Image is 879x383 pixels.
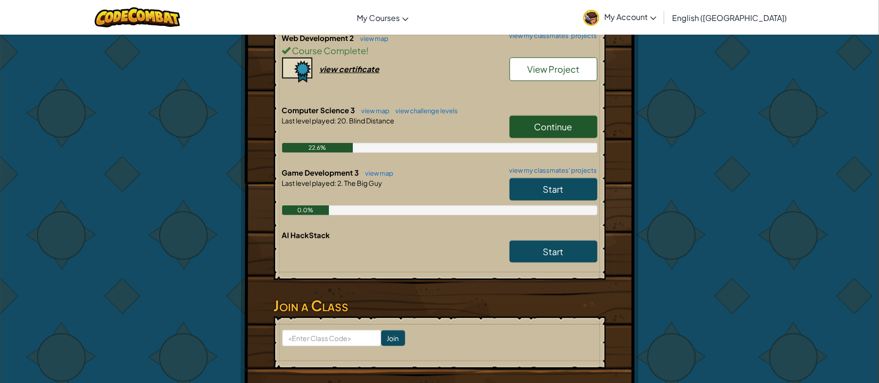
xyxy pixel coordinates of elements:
span: : [335,179,337,187]
span: My Account [604,12,656,22]
span: Computer Science 3 [282,105,357,115]
span: Continue [534,121,572,132]
span: Start [543,246,564,257]
a: view map [361,169,394,177]
span: English ([GEOGRAPHIC_DATA]) [672,13,787,23]
div: 0.0% [282,205,329,215]
a: My Courses [352,4,413,31]
a: English ([GEOGRAPHIC_DATA]) [667,4,792,31]
span: Game Development 3 [282,168,361,177]
a: view my classmates' projects [505,167,597,174]
input: <Enter Class Code> [282,330,381,346]
span: 2. [337,179,344,187]
img: CodeCombat logo [95,7,180,27]
span: My Courses [357,13,400,23]
span: The Big Guy [344,179,383,187]
span: ! [367,45,369,56]
a: view my classmates' projects [505,33,597,39]
span: : [335,116,337,125]
div: view certificate [320,64,380,74]
input: Join [381,330,405,346]
a: view map [357,107,390,115]
span: 20. [337,116,348,125]
a: view certificate [282,64,380,74]
span: AI HackStack [282,230,330,240]
a: Start [510,241,597,263]
span: Blind Distance [348,116,395,125]
span: Last level played [282,179,335,187]
span: Web Development 2 [282,33,356,42]
a: view map [356,35,389,42]
a: view challenge levels [391,107,458,115]
span: Course Complete [291,45,367,56]
img: avatar [583,10,599,26]
h3: Join a Class [274,295,606,317]
img: certificate-icon.png [282,58,312,83]
span: View Project [527,63,579,75]
div: 22.6% [282,143,353,153]
span: Last level played [282,116,335,125]
a: My Account [578,2,661,33]
span: Start [543,183,564,195]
